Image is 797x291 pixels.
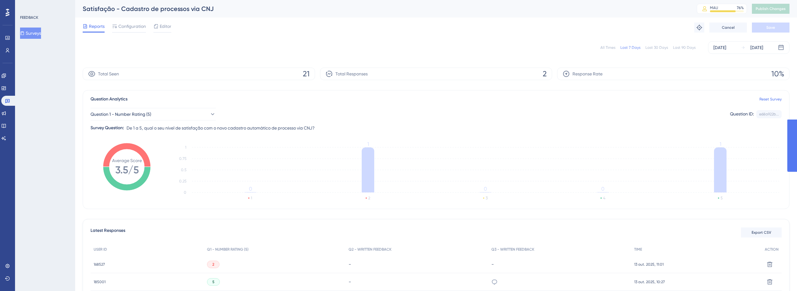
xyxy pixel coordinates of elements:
[766,25,775,30] span: Save
[486,196,488,200] text: 3
[91,124,124,132] div: Survey Question:
[98,70,119,78] span: Total Seen
[127,124,315,132] span: De 1 a 5, qual o seu nível de satisfação com o novo cadastro automático de processo via CNJ?
[710,5,718,10] div: MAU
[771,69,784,79] span: 10%
[20,28,41,39] button: Surveys
[673,45,696,50] div: Last 90 Days
[752,230,771,235] span: Export CSV
[349,261,485,267] div: -
[759,97,782,102] a: Reset Survey
[713,44,726,51] div: [DATE]
[251,196,252,200] text: 1
[634,262,664,267] span: 13 out. 2025, 11:01
[771,266,789,285] iframe: UserGuiding AI Assistant Launcher
[543,69,547,79] span: 2
[634,279,665,284] span: 13 out. 2025, 10:27
[335,70,368,78] span: Total Responses
[600,45,615,50] div: All Times
[94,262,105,267] span: 168527
[634,247,642,252] span: TIME
[750,44,763,51] div: [DATE]
[601,186,604,192] tspan: 0
[709,23,747,33] button: Cancel
[730,110,754,118] div: Question ID:
[620,45,640,50] div: Last 7 Days
[160,23,171,30] span: Editor
[91,110,151,118] span: Question 1 - Number Rating (5)
[367,141,369,147] tspan: 1
[572,70,603,78] span: Response Rate
[185,145,186,150] tspan: 1
[722,25,735,30] span: Cancel
[368,196,370,200] text: 2
[83,4,681,13] div: Satisfação - Cadastro de processos via CNJ
[212,279,215,284] span: 5
[179,156,186,161] tspan: 0.75
[89,23,105,30] span: Reports
[91,95,127,103] span: Question Analytics
[112,158,142,163] tspan: Average Score
[179,179,186,183] tspan: 0.25
[91,227,125,238] span: Latest Responses
[249,186,252,192] tspan: 0
[118,23,146,30] span: Configuration
[737,5,744,10] div: 76 %
[20,15,38,20] div: FEEDBACK
[484,186,487,192] tspan: 0
[491,261,628,267] div: -
[741,227,782,237] button: Export CSV
[721,196,722,200] text: 5
[720,141,721,147] tspan: 1
[115,164,139,176] tspan: 3.5/5
[491,247,534,252] span: Q3 - WRITTEN FEEDBACK
[184,190,186,195] tspan: 0
[765,247,779,252] span: ACTION
[756,6,786,11] span: Publish Changes
[181,168,186,172] tspan: 0.5
[645,45,668,50] div: Last 30 Days
[91,108,216,120] button: Question 1 - Number Rating (5)
[759,112,779,117] div: e68a922b...
[349,247,391,252] span: Q2 - WRITTEN FEEDBACK
[212,262,214,267] span: 2
[752,23,789,33] button: Save
[303,69,310,79] span: 21
[603,196,605,200] text: 4
[94,247,107,252] span: USER ID
[349,279,485,285] div: -
[94,279,106,284] span: 185001
[207,247,249,252] span: Q1 - NUMBER RATING (5)
[752,4,789,14] button: Publish Changes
